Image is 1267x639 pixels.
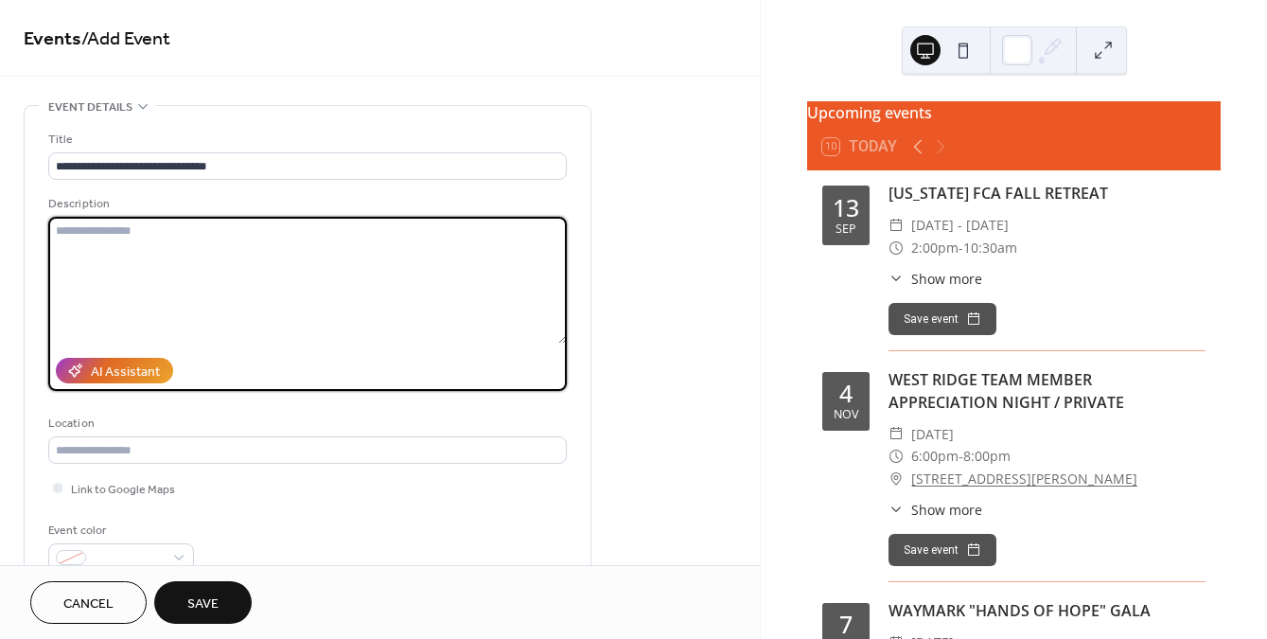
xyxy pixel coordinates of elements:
div: ​ [889,269,904,289]
div: Sep [836,223,856,236]
div: ​ [889,468,904,490]
span: 8:00pm [963,445,1011,468]
span: [DATE] - [DATE] [911,214,1009,237]
a: [STREET_ADDRESS][PERSON_NAME] [911,468,1137,490]
div: [US_STATE] FCA FALL RETREAT [889,182,1205,204]
button: Save event [889,303,996,335]
span: Save [187,595,219,614]
span: - [959,237,963,259]
button: ​Show more [889,500,982,520]
div: WAYMARK "HANDS OF HOPE" GALA [889,599,1205,622]
span: 6:00pm [911,445,959,468]
div: Event color [48,521,190,541]
button: Cancel [30,581,147,624]
div: Upcoming events [807,101,1221,124]
span: Show more [911,269,982,289]
div: 4 [839,382,853,405]
div: Description [48,194,563,214]
span: Cancel [63,595,114,614]
button: AI Assistant [56,358,173,383]
span: [DATE] [911,423,954,446]
div: Nov [834,409,858,421]
button: Save event [889,534,996,566]
span: Event details [48,98,132,117]
span: Link to Google Maps [71,480,175,500]
span: / Add Event [81,21,170,58]
button: Save [154,581,252,624]
div: ​ [889,445,904,468]
span: - [959,445,963,468]
div: ​ [889,237,904,259]
button: ​Show more [889,269,982,289]
div: WEST RIDGE TEAM MEMBER APPRECIATION NIGHT / PRIVATE [889,368,1205,414]
span: 10:30am [963,237,1017,259]
div: 7 [839,612,853,636]
div: AI Assistant [91,363,160,382]
span: Show more [911,500,982,520]
div: ​ [889,214,904,237]
span: 2:00pm [911,237,959,259]
a: Events [24,21,81,58]
div: ​ [889,500,904,520]
div: Location [48,414,563,434]
div: 13 [833,196,859,220]
div: Title [48,130,563,150]
div: ​ [889,423,904,446]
